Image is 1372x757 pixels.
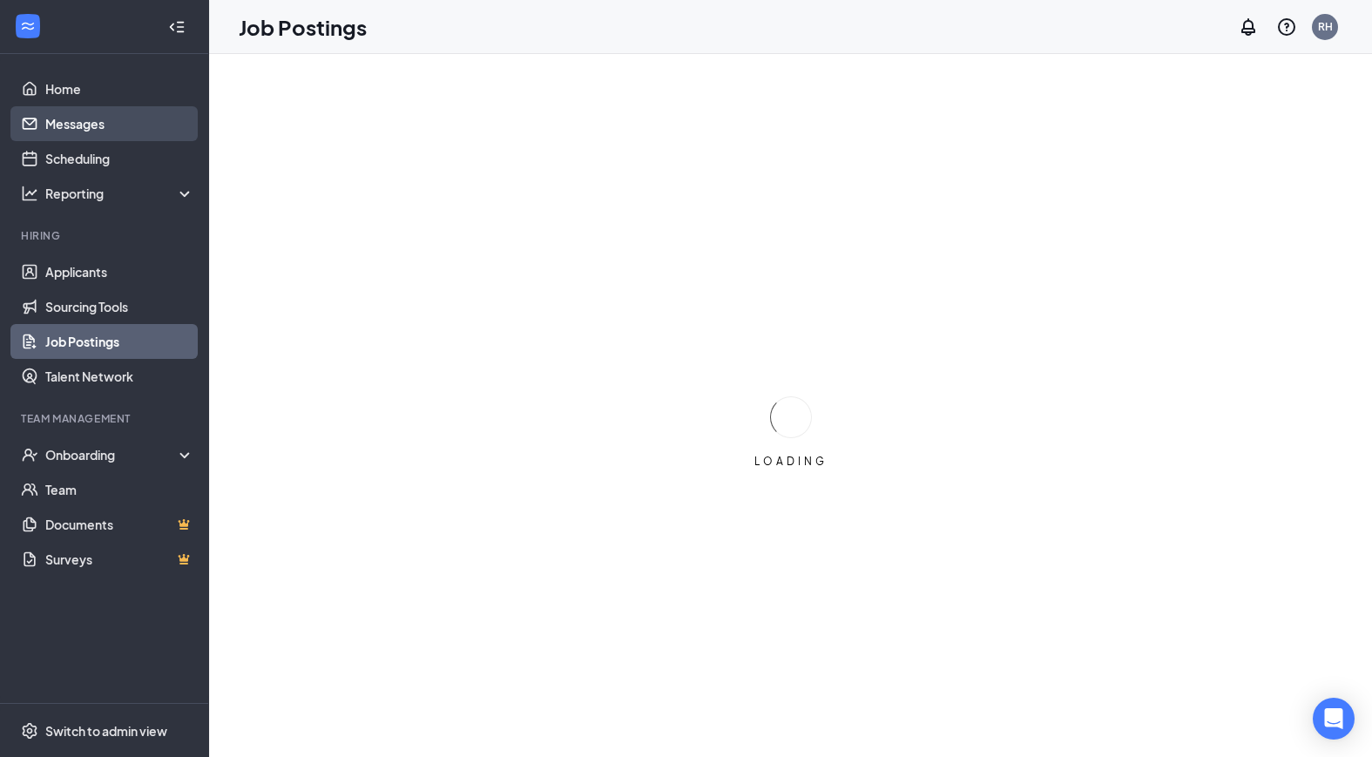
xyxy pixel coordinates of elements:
[45,71,194,106] a: Home
[21,446,38,463] svg: UserCheck
[21,228,191,243] div: Hiring
[45,289,194,324] a: Sourcing Tools
[21,722,38,740] svg: Settings
[1318,19,1333,34] div: RH
[168,18,186,36] svg: Collapse
[1313,698,1355,740] div: Open Intercom Messenger
[45,141,194,176] a: Scheduling
[19,17,37,35] svg: WorkstreamLogo
[45,106,194,141] a: Messages
[21,185,38,202] svg: Analysis
[45,507,194,542] a: DocumentsCrown
[747,454,835,469] div: LOADING
[45,359,194,394] a: Talent Network
[45,446,179,463] div: Onboarding
[45,722,167,740] div: Switch to admin view
[1238,17,1259,37] svg: Notifications
[45,542,194,577] a: SurveysCrown
[45,472,194,507] a: Team
[21,411,191,426] div: Team Management
[45,185,195,202] div: Reporting
[239,12,367,42] h1: Job Postings
[45,324,194,359] a: Job Postings
[1276,17,1297,37] svg: QuestionInfo
[45,254,194,289] a: Applicants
